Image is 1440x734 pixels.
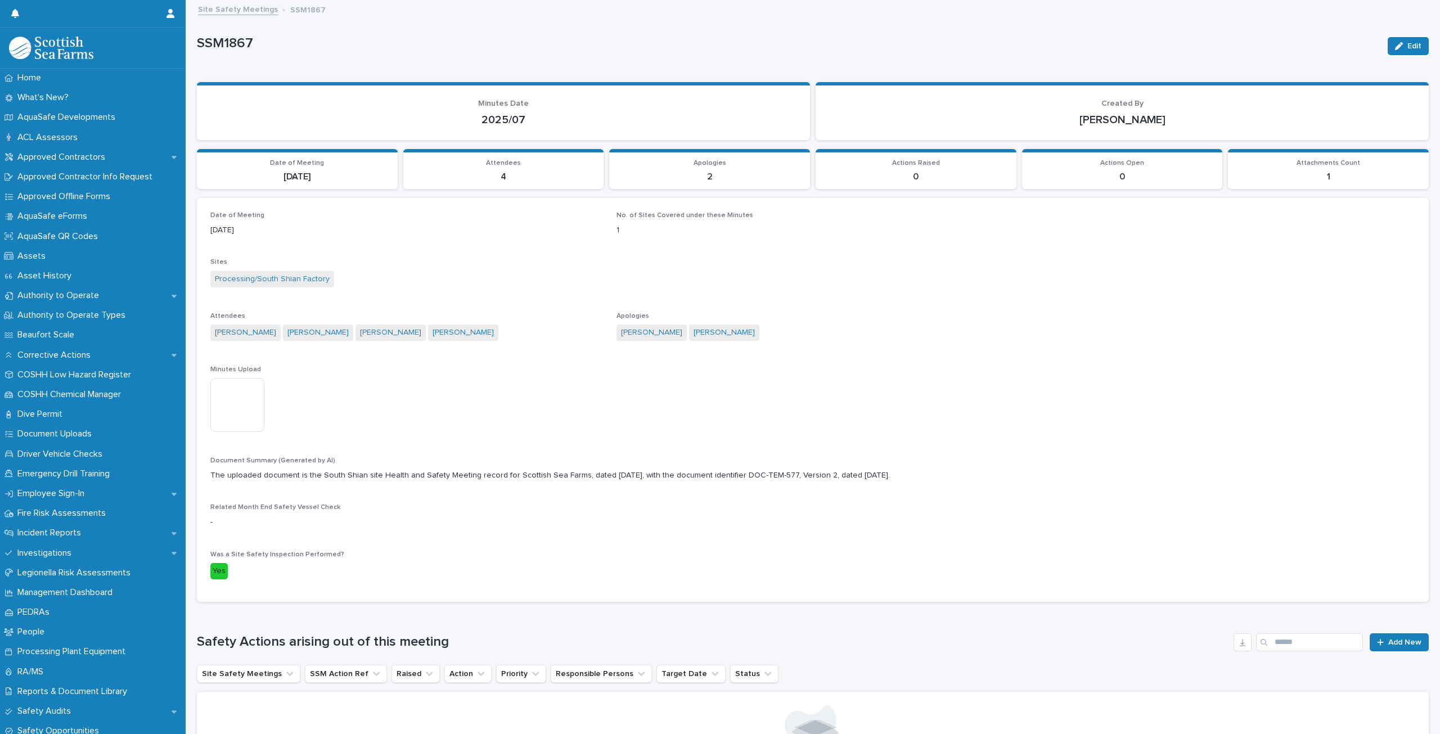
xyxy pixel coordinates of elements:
[616,313,649,319] span: Apologies
[391,665,440,683] button: Raised
[13,488,93,499] p: Employee Sign-In
[478,100,529,107] span: Minutes Date
[1029,172,1216,182] p: 0
[13,370,140,380] p: COSHH Low Hazard Register
[1101,100,1144,107] span: Created By
[13,686,136,697] p: Reports & Document Library
[444,665,492,683] button: Action
[551,665,652,683] button: Responsible Persons
[13,310,134,321] p: Authority to Operate Types
[197,35,1379,52] p: SSM1867
[13,528,90,538] p: Incident Reports
[616,224,1009,236] p: 1
[210,313,245,319] span: Attendees
[210,212,264,219] span: Date of Meeting
[13,587,121,598] p: Management Dashboard
[360,327,421,339] a: [PERSON_NAME]
[694,160,726,166] span: Apologies
[13,548,80,559] p: Investigations
[287,327,349,339] a: [PERSON_NAME]
[13,211,96,222] p: AquaSafe eForms
[13,449,111,460] p: Driver Vehicle Checks
[1388,638,1421,646] span: Add New
[197,665,300,683] button: Site Safety Meetings
[1100,160,1144,166] span: Actions Open
[13,92,78,103] p: What's New?
[9,37,93,59] img: bPIBxiqnSb2ggTQWdOVV
[13,429,101,439] p: Document Uploads
[13,350,100,361] p: Corrective Actions
[13,271,80,281] p: Asset History
[13,508,115,519] p: Fire Risk Assessments
[1256,633,1363,651] input: Search
[215,327,276,339] a: [PERSON_NAME]
[215,273,330,285] a: Processing/South Shian Factory
[13,172,161,182] p: Approved Contractor Info Request
[13,191,119,202] p: Approved Offline Forms
[616,212,753,219] span: No. of Sites Covered under these Minutes
[13,112,124,123] p: AquaSafe Developments
[13,152,114,163] p: Approved Contractors
[616,172,803,182] p: 2
[433,327,494,339] a: [PERSON_NAME]
[1297,160,1360,166] span: Attachments Count
[290,3,326,15] p: SSM1867
[1388,37,1429,55] button: Edit
[13,667,52,677] p: RA/MS
[13,706,80,717] p: Safety Audits
[13,469,119,479] p: Emergency Drill Training
[486,160,521,166] span: Attendees
[410,172,597,182] p: 4
[210,551,344,558] span: Was a Site Safety Inspection Performed?
[270,160,324,166] span: Date of Meeting
[210,366,261,373] span: Minutes Upload
[13,251,55,262] p: Assets
[1407,42,1421,50] span: Edit
[13,627,53,637] p: People
[210,504,340,511] span: Related Month End Safety Vessel Check
[210,113,796,127] p: 2025/07
[694,327,755,339] a: [PERSON_NAME]
[13,290,108,301] p: Authority to Operate
[1370,633,1429,651] a: Add New
[1235,172,1422,182] p: 1
[13,330,83,340] p: Beaufort Scale
[210,259,227,265] span: Sites
[198,2,278,15] a: Site Safety Meetings
[13,607,58,618] p: PEDRAs
[210,470,1415,481] p: The uploaded document is the South Shian site Health and Safety Meeting record for Scottish Sea F...
[210,563,228,579] div: Yes
[210,457,335,464] span: Document Summary (Generated by AI)
[13,132,87,143] p: ACL Assessors
[13,409,71,420] p: Dive Permit
[305,665,387,683] button: SSM Action Ref
[829,113,1415,127] p: [PERSON_NAME]
[13,389,130,400] p: COSHH Chemical Manager
[13,231,107,242] p: AquaSafe QR Codes
[210,224,603,236] p: [DATE]
[892,160,940,166] span: Actions Raised
[197,634,1229,650] h1: Safety Actions arising out of this meeting
[730,665,778,683] button: Status
[204,172,391,182] p: [DATE]
[621,327,682,339] a: [PERSON_NAME]
[822,172,1010,182] p: 0
[13,568,139,578] p: Legionella Risk Assessments
[13,73,50,83] p: Home
[13,646,134,657] p: Processing Plant Equipment
[656,665,726,683] button: Target Date
[496,665,546,683] button: Priority
[210,516,1415,528] p: -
